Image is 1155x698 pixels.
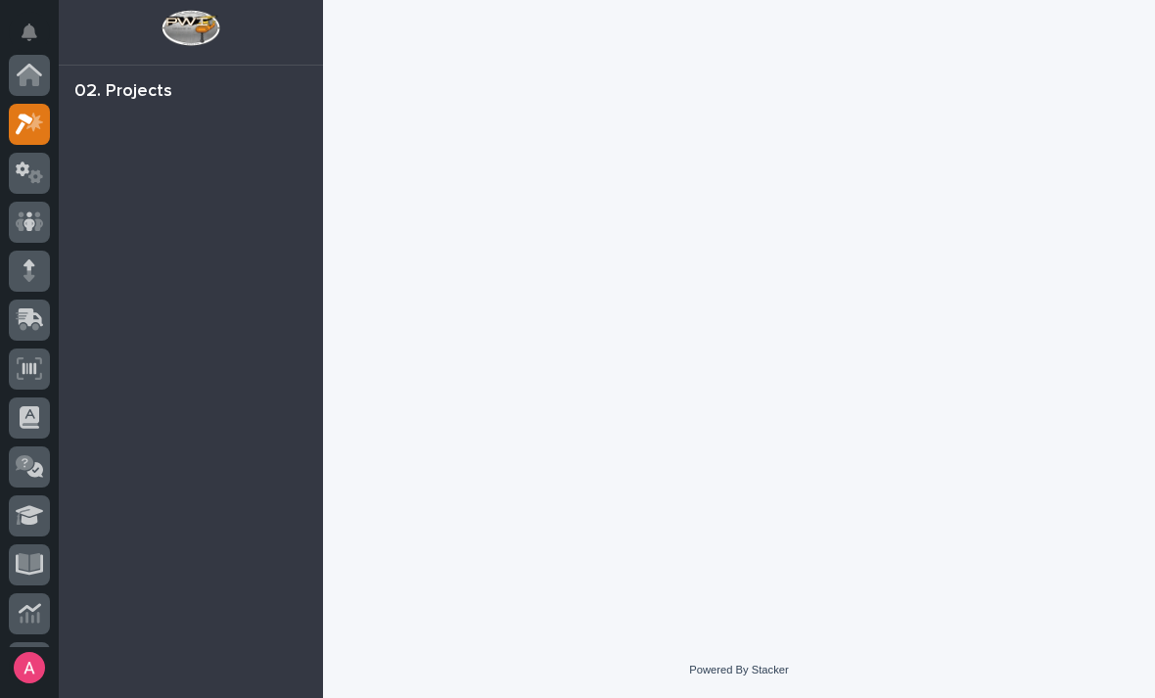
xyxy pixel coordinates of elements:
[9,12,50,53] button: Notifications
[24,23,50,55] div: Notifications
[74,81,172,103] div: 02. Projects
[689,664,788,675] a: Powered By Stacker
[9,647,50,688] button: users-avatar
[162,10,219,46] img: Workspace Logo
